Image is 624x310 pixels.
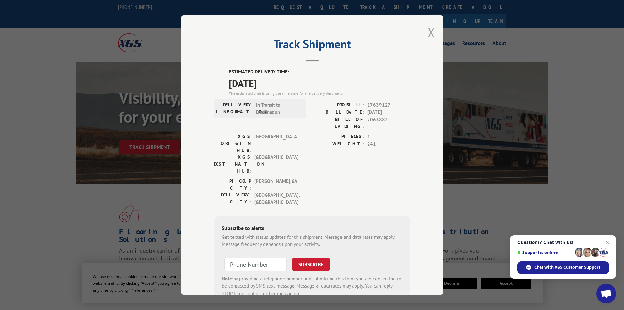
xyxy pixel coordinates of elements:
[312,109,364,116] label: BILL DATE:
[214,133,251,154] label: XGS ORIGIN HUB:
[312,116,364,130] label: BILL OF LADING:
[367,109,410,116] span: [DATE]
[312,133,364,141] label: PIECES:
[428,24,435,41] button: Close modal
[222,224,403,234] div: Subscribe to alerts
[214,39,410,52] h2: Track Shipment
[214,192,251,206] label: DELIVERY CITY:
[222,234,403,248] div: Get texted with status updates for this shipment. Message and data rates may apply. Message frequ...
[256,101,300,116] span: In Transit to Destination
[603,238,611,246] span: Close chat
[534,264,600,270] span: Chat with XGS Customer Support
[254,178,298,192] span: [PERSON_NAME] , GA
[222,275,403,298] div: by providing a telephone number and submitting this form you are consenting to be contacted by SM...
[367,133,410,141] span: 1
[596,284,616,303] div: Open chat
[214,154,251,175] label: XGS DESTINATION HUB:
[517,250,572,255] span: Support is online
[517,240,609,245] span: Questions? Chat with us!
[214,178,251,192] label: PICKUP CITY:
[229,68,410,76] label: ESTIMATED DELIVERY TIME:
[229,91,410,96] div: The estimated time is using the time zone for the delivery destination.
[216,101,253,116] label: DELIVERY INFORMATION:
[367,116,410,130] span: 7063882
[292,258,330,271] button: SUBSCRIBE
[254,154,298,175] span: [GEOGRAPHIC_DATA]
[229,76,410,91] span: [DATE]
[222,276,233,282] strong: Note:
[367,140,410,148] span: 241
[254,192,298,206] span: [GEOGRAPHIC_DATA] , [GEOGRAPHIC_DATA]
[517,261,609,274] div: Chat with XGS Customer Support
[312,101,364,109] label: PROBILL:
[254,133,298,154] span: [GEOGRAPHIC_DATA]
[224,258,287,271] input: Phone Number
[312,140,364,148] label: WEIGHT:
[367,101,410,109] span: 17639127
